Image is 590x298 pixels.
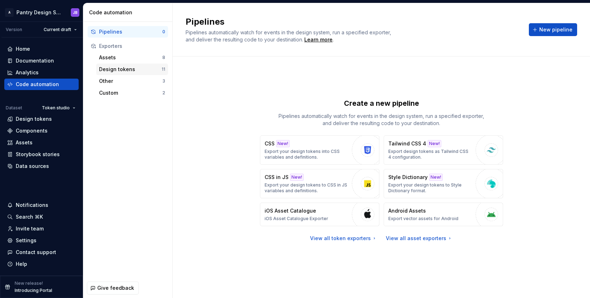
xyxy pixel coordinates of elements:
[4,199,79,211] button: Notifications
[16,151,60,158] div: Storybook stories
[4,160,79,172] a: Data sources
[428,140,441,147] div: New!
[5,8,14,17] div: A
[16,127,48,134] div: Components
[290,174,304,181] div: New!
[310,235,377,242] a: View all token exporters
[265,216,328,222] p: iOS Asset Catalogue Exporter
[4,55,79,66] a: Documentation
[4,235,79,246] a: Settings
[260,203,379,226] button: iOS Asset CatalogueiOS Asset Catalogue Exporter
[4,113,79,125] a: Design tokens
[265,149,348,160] p: Export your design tokens into CSS variables and definitions.
[4,247,79,258] button: Contact support
[274,113,489,127] p: Pipelines automatically watch for events in the design system, run a specified exporter, and deli...
[97,284,134,292] span: Give feedback
[303,37,334,43] span: .
[4,149,79,160] a: Storybook stories
[4,79,79,90] a: Code automation
[4,258,79,270] button: Help
[6,27,22,33] div: Version
[96,52,168,63] button: Assets8
[304,36,333,43] a: Learn more
[16,213,43,220] div: Search ⌘K
[384,169,503,198] button: Style DictionaryNew!Export your design tokens to Style Dictionary format.
[265,140,275,147] p: CSS
[4,43,79,55] a: Home
[15,288,52,293] p: Introducing Portal
[4,125,79,136] a: Components
[4,211,79,223] button: Search ⌘K
[99,28,162,35] div: Pipelines
[388,140,426,147] p: Tailwind CSS 4
[40,25,80,35] button: Current draft
[384,135,503,165] button: Tailwind CSS 4New!Export design tokens as Tailwind CSS 4 configuration.
[39,103,79,113] button: Token studio
[16,139,33,146] div: Assets
[186,16,520,28] h2: Pipelines
[16,237,36,244] div: Settings
[162,66,165,72] div: 11
[16,45,30,53] div: Home
[15,280,43,286] p: New release!
[42,105,70,111] span: Token studio
[265,207,316,214] p: iOS Asset Catalogue
[388,216,458,222] p: Export vector assets for Android
[260,169,379,198] button: CSS in JSNew!Export your design tokens to CSS in JS variables and definitions.
[99,43,165,50] div: Exporters
[388,174,428,181] p: Style Dictionary
[99,78,162,85] div: Other
[265,174,289,181] p: CSS in JS
[4,223,79,234] a: Invite team
[4,137,79,148] a: Assets
[73,10,78,15] div: JB
[388,182,472,194] p: Export your design tokens to Style Dictionary format.
[162,55,165,60] div: 8
[386,235,453,242] a: View all asset exporters
[186,29,393,43] span: Pipelines automatically watch for events in the design system, run a specified exporter, and deli...
[16,9,62,16] div: Pantry Design System
[16,260,27,268] div: Help
[99,89,162,96] div: Custom
[1,5,82,20] button: APantry Design SystemJB
[96,75,168,87] button: Other3
[529,23,577,36] button: New pipeline
[388,207,426,214] p: Android Assets
[16,163,49,170] div: Data sources
[16,69,39,76] div: Analytics
[99,66,162,73] div: Design tokens
[539,26,572,33] span: New pipeline
[16,225,44,232] div: Invite team
[16,57,54,64] div: Documentation
[87,282,139,294] button: Give feedback
[89,9,169,16] div: Code automation
[16,202,48,209] div: Notifications
[344,98,419,108] p: Create a new pipeline
[16,81,59,88] div: Code automation
[96,87,168,99] button: Custom2
[44,27,71,33] span: Current draft
[88,26,168,38] button: Pipelines0
[429,174,443,181] div: New!
[276,140,290,147] div: New!
[4,67,79,78] a: Analytics
[6,105,22,111] div: Dataset
[162,29,165,35] div: 0
[265,182,348,194] p: Export your design tokens to CSS in JS variables and definitions.
[16,249,56,256] div: Contact support
[260,135,379,165] button: CSSNew!Export your design tokens into CSS variables and definitions.
[388,149,472,160] p: Export design tokens as Tailwind CSS 4 configuration.
[16,115,52,123] div: Design tokens
[162,78,165,84] div: 3
[96,64,168,75] button: Design tokens11
[162,90,165,96] div: 2
[99,54,162,61] div: Assets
